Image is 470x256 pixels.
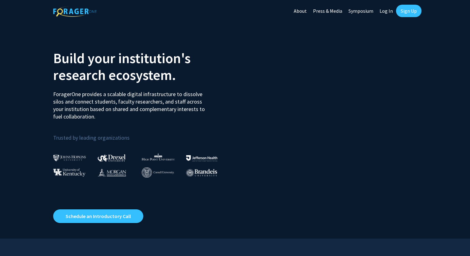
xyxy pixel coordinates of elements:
img: Morgan State University [98,168,126,176]
img: Cornell University [142,167,174,178]
img: High Point University [142,153,175,161]
a: Sign Up [396,5,422,17]
img: ForagerOne Logo [53,6,97,17]
img: Thomas Jefferson University [186,155,217,161]
p: ForagerOne provides a scalable digital infrastructure to dissolve silos and connect students, fac... [53,86,209,120]
img: Johns Hopkins University [53,155,86,161]
a: Opens in a new tab [53,209,143,223]
img: Drexel University [98,154,126,161]
img: Brandeis University [186,169,217,177]
h2: Build your institution's research ecosystem. [53,50,230,83]
img: University of Kentucky [53,168,85,177]
p: Trusted by leading organizations [53,125,230,142]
